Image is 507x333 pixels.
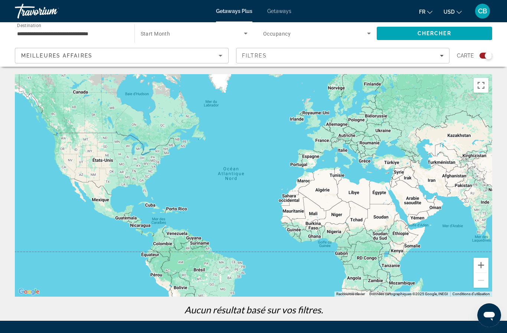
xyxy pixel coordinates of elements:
[474,273,488,288] button: Zoom arrière
[17,287,41,297] img: Google
[377,27,493,40] button: Search
[419,6,432,17] button: Change language
[242,53,267,59] span: Filtres
[15,1,89,21] a: Travorium
[267,8,291,14] a: Getaways
[17,287,41,297] a: Ouvrir cette zone dans Google Maps (dans une nouvelle fenêtre)
[17,29,125,38] input: Select destination
[419,9,425,15] span: fr
[457,50,474,61] span: Carte
[21,53,92,59] span: Meilleures affaires
[369,292,448,296] span: Données cartographiques ©2025 Google, INEGI
[444,9,455,15] span: USD
[141,31,170,37] span: Start Month
[17,23,41,28] span: Destination
[418,30,451,36] span: Chercher
[444,6,462,17] button: Change currency
[452,292,490,296] a: Conditions d'utilisation (s'ouvre dans un nouvel onglet)
[263,31,291,37] span: Occupancy
[336,291,365,297] button: Raccourcis clavier
[11,304,496,315] p: Aucun résultat basé sur vos filtres.
[473,3,492,19] button: User Menu
[478,7,487,15] span: CB
[216,8,252,14] a: Getaways Plus
[474,78,488,93] button: Passer en plein écran
[477,303,501,327] iframe: Bouton de lancement de la fenêtre de messagerie
[21,51,222,60] mat-select: Sort by
[474,258,488,273] button: Zoom avant
[236,48,450,63] button: Filters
